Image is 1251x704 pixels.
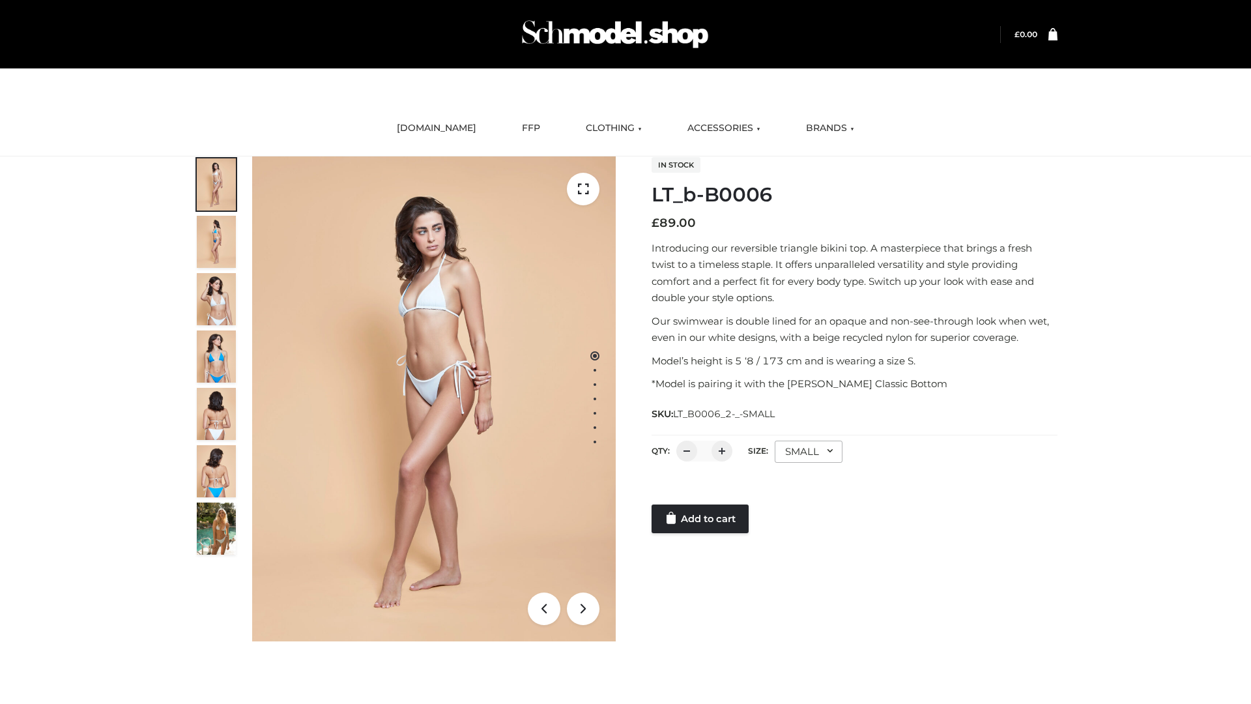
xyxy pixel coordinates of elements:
[197,503,236,555] img: Arieltop_CloudNine_AzureSky2.jpg
[252,156,616,641] img: ArielClassicBikiniTop_CloudNine_AzureSky_OW114ECO_1
[652,216,659,230] span: £
[652,353,1057,370] p: Model’s height is 5 ‘8 / 173 cm and is wearing a size S.
[1014,29,1037,39] bdi: 0.00
[775,441,842,463] div: SMALL
[673,408,775,420] span: LT_B0006_2-_-SMALL
[576,114,652,143] a: CLOTHING
[517,8,713,60] img: Schmodel Admin 964
[652,446,670,456] label: QTY:
[197,216,236,268] img: ArielClassicBikiniTop_CloudNine_AzureSky_OW114ECO_2-scaled.jpg
[197,273,236,325] img: ArielClassicBikiniTop_CloudNine_AzureSky_OW114ECO_3-scaled.jpg
[652,216,696,230] bdi: 89.00
[197,388,236,440] img: ArielClassicBikiniTop_CloudNine_AzureSky_OW114ECO_7-scaled.jpg
[197,158,236,211] img: ArielClassicBikiniTop_CloudNine_AzureSky_OW114ECO_1-scaled.jpg
[512,114,550,143] a: FFP
[652,313,1057,346] p: Our swimwear is double lined for an opaque and non-see-through look when wet, even in our white d...
[678,114,770,143] a: ACCESSORIES
[1014,29,1037,39] a: £0.00
[652,406,776,422] span: SKU:
[652,183,1057,207] h1: LT_b-B0006
[748,446,768,456] label: Size:
[652,505,749,533] a: Add to cart
[1014,29,1020,39] span: £
[652,157,700,173] span: In stock
[796,114,864,143] a: BRANDS
[652,375,1057,392] p: *Model is pairing it with the [PERSON_NAME] Classic Bottom
[387,114,486,143] a: [DOMAIN_NAME]
[197,445,236,497] img: ArielClassicBikiniTop_CloudNine_AzureSky_OW114ECO_8-scaled.jpg
[652,240,1057,306] p: Introducing our reversible triangle bikini top. A masterpiece that brings a fresh twist to a time...
[197,330,236,383] img: ArielClassicBikiniTop_CloudNine_AzureSky_OW114ECO_4-scaled.jpg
